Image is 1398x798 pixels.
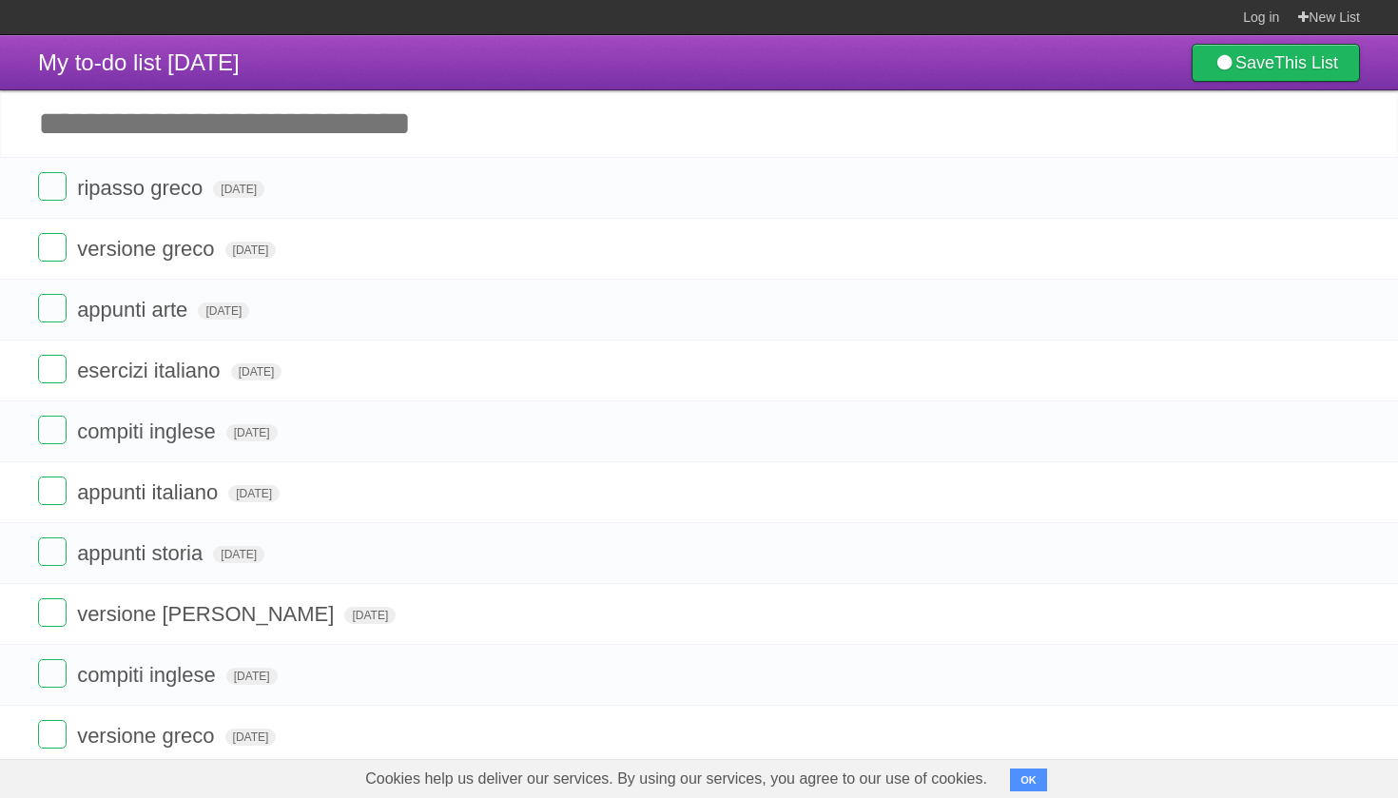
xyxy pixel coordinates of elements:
span: [DATE] [226,668,278,685]
span: [DATE] [344,607,396,624]
b: This List [1274,53,1338,72]
a: SaveThis List [1192,44,1360,82]
label: Done [38,416,67,444]
span: esercizi italiano [77,359,224,382]
span: ripasso greco [77,176,207,200]
label: Done [38,659,67,688]
span: [DATE] [198,302,249,320]
span: compiti inglese [77,419,221,443]
span: [DATE] [231,363,282,380]
label: Done [38,477,67,505]
button: OK [1010,769,1047,791]
span: Cookies help us deliver our services. By using our services, you agree to our use of cookies. [346,760,1006,798]
span: [DATE] [228,485,280,502]
label: Done [38,172,67,201]
label: Done [38,355,67,383]
span: My to-do list [DATE] [38,49,240,75]
span: versione [PERSON_NAME] [77,602,339,626]
span: [DATE] [213,181,264,198]
span: [DATE] [225,729,277,746]
span: versione greco [77,237,219,261]
label: Done [38,233,67,262]
span: compiti inglese [77,663,221,687]
span: versione greco [77,724,219,748]
label: Done [38,537,67,566]
span: [DATE] [213,546,264,563]
label: Done [38,598,67,627]
label: Done [38,720,67,749]
label: Done [38,294,67,322]
span: appunti storia [77,541,207,565]
span: [DATE] [226,424,278,441]
span: appunti arte [77,298,192,321]
span: appunti italiano [77,480,223,504]
span: [DATE] [225,242,277,259]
